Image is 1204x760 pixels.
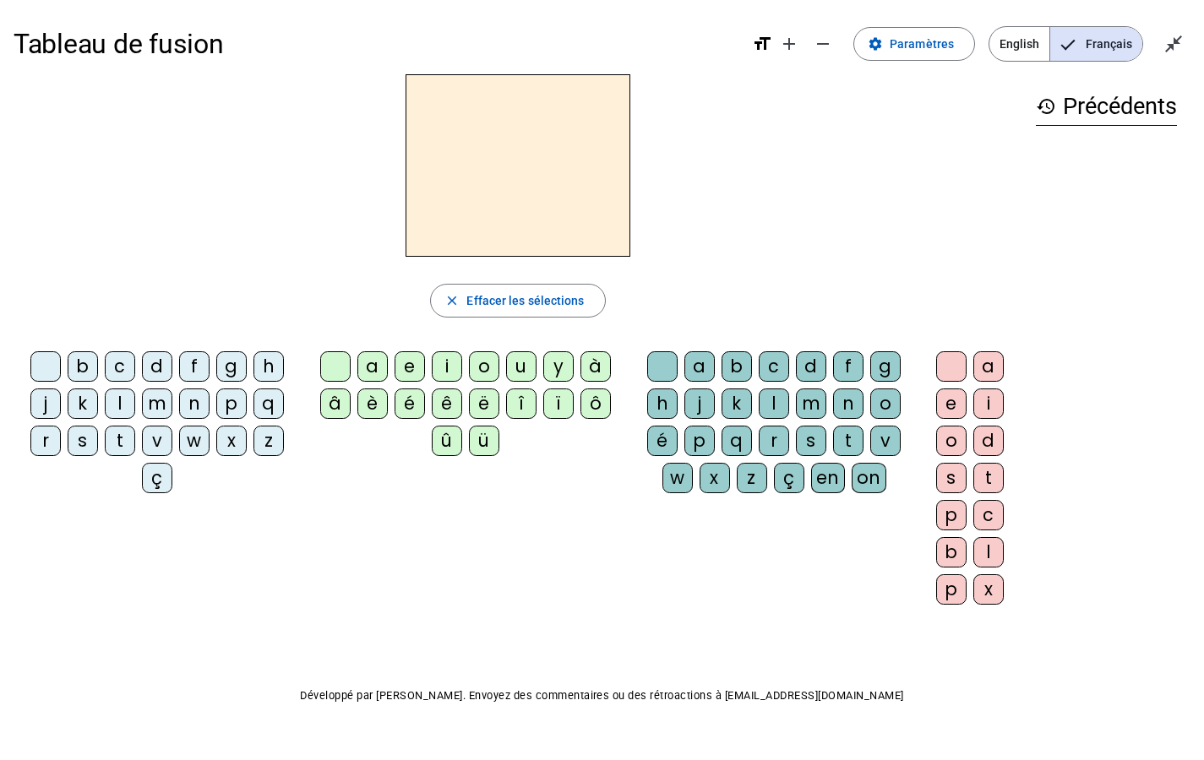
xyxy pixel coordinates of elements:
[936,388,967,419] div: e
[580,351,611,382] div: à
[432,351,462,382] div: i
[466,290,584,311] span: Effacer les sélections
[68,388,98,419] div: k
[469,351,499,382] div: o
[647,388,678,419] div: h
[759,388,789,419] div: l
[30,388,61,419] div: j
[759,426,789,456] div: r
[989,27,1049,61] span: English
[432,388,462,419] div: ê
[973,426,1004,456] div: d
[774,463,804,493] div: ç
[216,351,247,382] div: g
[444,293,460,308] mat-icon: close
[395,351,425,382] div: e
[142,463,172,493] div: ç
[973,388,1004,419] div: i
[357,388,388,419] div: è
[722,351,752,382] div: b
[684,351,715,382] div: a
[320,388,351,419] div: â
[253,388,284,419] div: q
[868,36,883,52] mat-icon: settings
[936,537,967,567] div: b
[142,388,172,419] div: m
[1036,88,1177,126] h3: Précédents
[870,426,901,456] div: v
[989,26,1143,62] mat-button-toggle-group: Language selection
[853,27,975,61] button: Paramètres
[179,351,210,382] div: f
[580,388,611,419] div: ô
[14,17,738,71] h1: Tableau de fusion
[179,426,210,456] div: w
[506,351,537,382] div: u
[833,426,864,456] div: t
[722,426,752,456] div: q
[432,426,462,456] div: û
[469,388,499,419] div: ë
[179,388,210,419] div: n
[936,426,967,456] div: o
[813,34,833,54] mat-icon: remove
[936,463,967,493] div: s
[543,351,574,382] div: y
[684,426,715,456] div: p
[752,34,772,54] mat-icon: format_size
[796,388,826,419] div: m
[68,426,98,456] div: s
[68,351,98,382] div: b
[253,426,284,456] div: z
[936,574,967,605] div: p
[870,388,901,419] div: o
[142,351,172,382] div: d
[833,388,864,419] div: n
[30,426,61,456] div: r
[737,463,767,493] div: z
[973,500,1004,530] div: c
[216,426,247,456] div: x
[796,351,826,382] div: d
[779,34,799,54] mat-icon: add
[806,27,840,61] button: Diminuer la taille de la police
[662,463,693,493] div: w
[973,574,1004,605] div: x
[722,388,752,419] div: k
[357,351,388,382] div: a
[105,426,135,456] div: t
[833,351,864,382] div: f
[1036,96,1056,117] mat-icon: history
[216,388,247,419] div: p
[870,351,901,382] div: g
[759,351,789,382] div: c
[796,426,826,456] div: s
[700,463,730,493] div: x
[506,388,537,419] div: î
[936,500,967,530] div: p
[852,463,886,493] div: on
[890,34,954,54] span: Paramètres
[142,426,172,456] div: v
[469,426,499,456] div: ü
[1157,27,1190,61] button: Quitter le plein écran
[430,284,605,318] button: Effacer les sélections
[973,463,1004,493] div: t
[973,537,1004,567] div: l
[105,351,135,382] div: c
[1163,34,1184,54] mat-icon: close_fullscreen
[1050,27,1142,61] span: Français
[647,426,678,456] div: é
[253,351,284,382] div: h
[14,686,1190,706] p: Développé par [PERSON_NAME]. Envoyez des commentaires ou des rétroactions à [EMAIL_ADDRESS][DOMAI...
[973,351,1004,382] div: a
[811,463,845,493] div: en
[105,388,135,419] div: l
[772,27,806,61] button: Augmenter la taille de la police
[684,388,715,419] div: j
[543,388,574,419] div: ï
[395,388,425,419] div: é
